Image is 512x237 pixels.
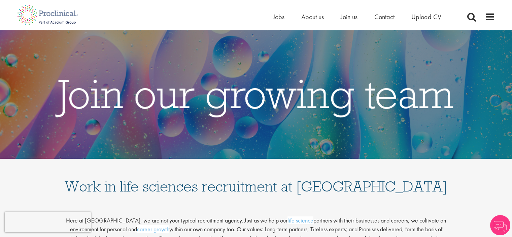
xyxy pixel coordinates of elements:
a: career growth [137,225,169,233]
a: About us [301,12,324,21]
h1: Work in life sciences recruitment at [GEOGRAPHIC_DATA] [64,166,448,194]
a: Contact [374,12,395,21]
a: Upload CV [411,12,441,21]
a: Join us [341,12,357,21]
img: Chatbot [490,215,510,235]
iframe: reCAPTCHA [5,212,91,232]
a: Jobs [273,12,284,21]
a: life science [287,216,313,224]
